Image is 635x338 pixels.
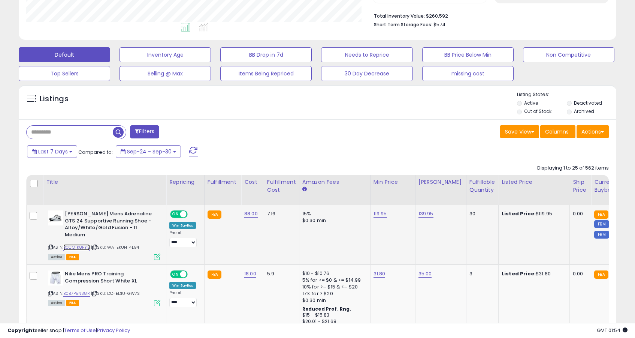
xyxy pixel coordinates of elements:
div: [PERSON_NAME] [418,178,463,186]
span: FBA [66,254,79,260]
b: [PERSON_NAME] Mens Adrenaline GTS 24 Supportive Running Shoe - Alloy/White/Gold Fusion - 11 Medium [65,210,156,240]
span: Columns [545,128,569,135]
button: Save View [500,125,539,138]
div: Win BuyBox [169,222,196,229]
a: B0CQTK8FYS [63,244,90,251]
div: Current Buybox Price [594,178,633,194]
b: Short Term Storage Fees: [374,21,432,28]
small: FBA [594,210,608,219]
span: OFF [187,271,199,278]
div: Listed Price [502,178,566,186]
div: Preset: [169,290,199,307]
div: 0.00 [573,210,585,217]
div: 10% for >= $15 & <= $20 [302,284,365,290]
a: 119.95 [374,210,387,218]
button: BB Drop in 7d [220,47,312,62]
div: $119.95 [502,210,564,217]
div: 3 [469,270,493,277]
div: $0.30 min [302,297,365,304]
label: Out of Stock [524,108,551,114]
span: OFF [187,211,199,218]
div: 5% for >= $0 & <= $14.99 [302,277,365,284]
button: BB Price Below Min [422,47,514,62]
span: FBA [66,300,79,306]
img: 410TRwjBCgL._SL40_.jpg [48,210,63,225]
div: Fulfillment [208,178,238,186]
a: B0B7P5N38R [63,290,90,297]
div: Title [46,178,163,186]
div: Preset: [169,230,199,247]
img: 31WwHAc8YGL._SL40_.jpg [48,270,63,285]
a: 88.00 [244,210,258,218]
small: Amazon Fees. [302,186,307,193]
b: Nike Mens PRO Training Compression Short White XL [65,270,156,286]
span: Sep-24 - Sep-30 [127,148,172,155]
div: Fulfillment Cost [267,178,296,194]
button: Needs to Reprice [321,47,412,62]
b: Reduced Prof. Rng. [302,306,351,312]
small: FBA [208,270,221,279]
span: Last 7 Days [38,148,68,155]
a: 35.00 [418,270,432,278]
p: Listing States: [517,91,616,98]
a: 31.80 [374,270,385,278]
button: Default [19,47,110,62]
small: FBA [208,210,221,219]
button: Last 7 Days [27,145,77,158]
div: ASIN: [48,210,160,259]
small: FBA [594,270,608,279]
strong: Copyright [7,327,35,334]
button: Non Competitive [523,47,614,62]
div: $31.80 [502,270,564,277]
b: Listed Price: [502,270,536,277]
div: ASIN: [48,270,160,305]
div: Amazon Fees [302,178,367,186]
div: Min Price [374,178,412,186]
div: Displaying 1 to 25 of 562 items [537,165,609,172]
span: ON [171,271,180,278]
li: $260,592 [374,11,603,20]
div: seller snap | | [7,327,130,334]
span: Compared to: [78,149,113,156]
a: 139.95 [418,210,433,218]
button: 30 Day Decrease [321,66,412,81]
span: 2025-10-8 01:54 GMT [597,327,628,334]
small: FBM [594,231,609,239]
div: Ship Price [573,178,588,194]
b: Listed Price: [502,210,536,217]
div: 30 [469,210,493,217]
div: Repricing [169,178,201,186]
div: $0.30 min [302,217,365,224]
label: Archived [574,108,594,114]
label: Active [524,100,538,106]
button: Selling @ Max [120,66,211,81]
div: $10 - $10.76 [302,270,365,277]
div: 7.16 [267,210,293,217]
div: Cost [244,178,261,186]
small: FBM [594,220,609,228]
button: Top Sellers [19,66,110,81]
div: 17% for > $20 [302,290,365,297]
button: Sep-24 - Sep-30 [116,145,181,158]
span: All listings currently available for purchase on Amazon [48,254,65,260]
button: Columns [540,125,575,138]
span: | SKU: WA-EKUH-4L94 [91,244,139,250]
button: Inventory Age [120,47,211,62]
a: Terms of Use [64,327,96,334]
div: 0.00 [573,270,585,277]
b: Total Inventory Value: [374,13,425,19]
div: 5.9 [267,270,293,277]
button: missing cost [422,66,514,81]
div: Fulfillable Quantity [469,178,495,194]
h5: Listings [40,94,69,104]
label: Deactivated [574,100,602,106]
span: ON [171,211,180,218]
div: Win BuyBox [169,282,196,289]
button: Filters [130,125,159,138]
span: All listings currently available for purchase on Amazon [48,300,65,306]
a: Privacy Policy [97,327,130,334]
span: | SKU: DC-ED1U-GW7S [91,290,140,296]
a: 18.00 [244,270,256,278]
div: 15% [302,210,365,217]
span: $574 [433,21,445,28]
